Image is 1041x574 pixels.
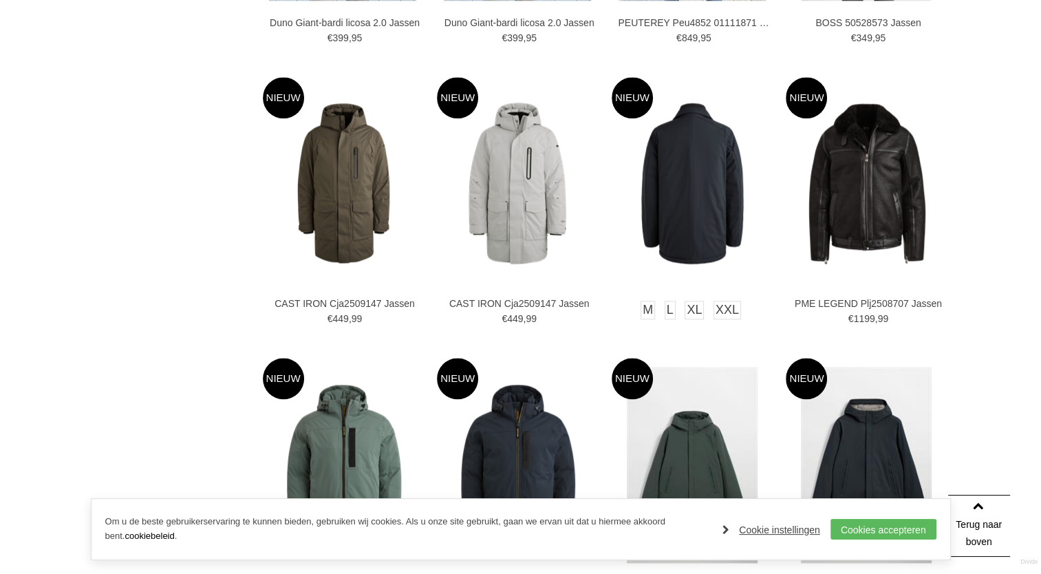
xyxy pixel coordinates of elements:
[349,32,352,43] span: ,
[722,520,820,540] a: Cookie instellingen
[830,519,936,540] a: Cookies accepteren
[700,32,711,43] span: 95
[875,32,886,43] span: 95
[612,103,773,264] img: CAST IRON Cja2509146 Jassen
[793,297,944,310] a: PME LEGEND Plj2508707 Jassen
[676,32,682,43] span: €
[875,313,878,324] span: ,
[793,17,944,29] a: BOSS 50528573 Jassen
[125,531,174,541] a: cookiebeleid
[713,301,741,319] a: XXL
[437,384,599,546] img: PME LEGEND Pja2508111 Jassen
[856,32,872,43] span: 349
[526,313,537,324] span: 99
[507,32,523,43] span: 399
[618,17,769,29] a: PEUTEREY Peu4852 01111871 Jassen
[502,32,507,43] span: €
[263,103,425,264] img: CAST IRON Cja2509147 Jassen
[665,301,676,319] a: L
[948,495,1010,557] a: Terug naar boven
[685,301,704,319] a: XL
[507,313,523,324] span: 449
[854,313,875,324] span: 1199
[328,32,333,43] span: €
[523,32,526,43] span: ,
[352,313,363,324] span: 99
[328,313,333,324] span: €
[444,297,595,310] a: CAST IRON Cja2509147 Jassen
[526,32,537,43] span: 95
[263,384,425,546] img: PME LEGEND Pja2508111 Jassen
[352,32,363,43] span: 95
[332,32,348,43] span: 399
[801,367,932,563] img: ELVINE Vhinner Jassen
[641,301,655,319] a: M
[105,515,709,544] p: Om u de beste gebruikerservaring te kunnen bieden, gebruiken wij cookies. Als u onze site gebruik...
[349,313,352,324] span: ,
[523,313,526,324] span: ,
[786,103,947,264] img: PME LEGEND Plj2508707 Jassen
[269,297,420,310] a: CAST IRON Cja2509147 Jassen
[269,17,420,29] a: Duno Giant-bardi licosa 2.0 Jassen
[502,313,507,324] span: €
[444,17,595,29] a: Duno Giant-bardi licosa 2.0 Jassen
[437,103,599,264] img: CAST IRON Cja2509147 Jassen
[1020,553,1038,571] a: Divide
[332,313,348,324] span: 449
[627,367,758,563] img: ELVINE Vhinner Jassen
[682,32,698,43] span: 849
[851,32,857,43] span: €
[878,313,889,324] span: 99
[698,32,700,43] span: ,
[872,32,875,43] span: ,
[848,313,854,324] span: €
